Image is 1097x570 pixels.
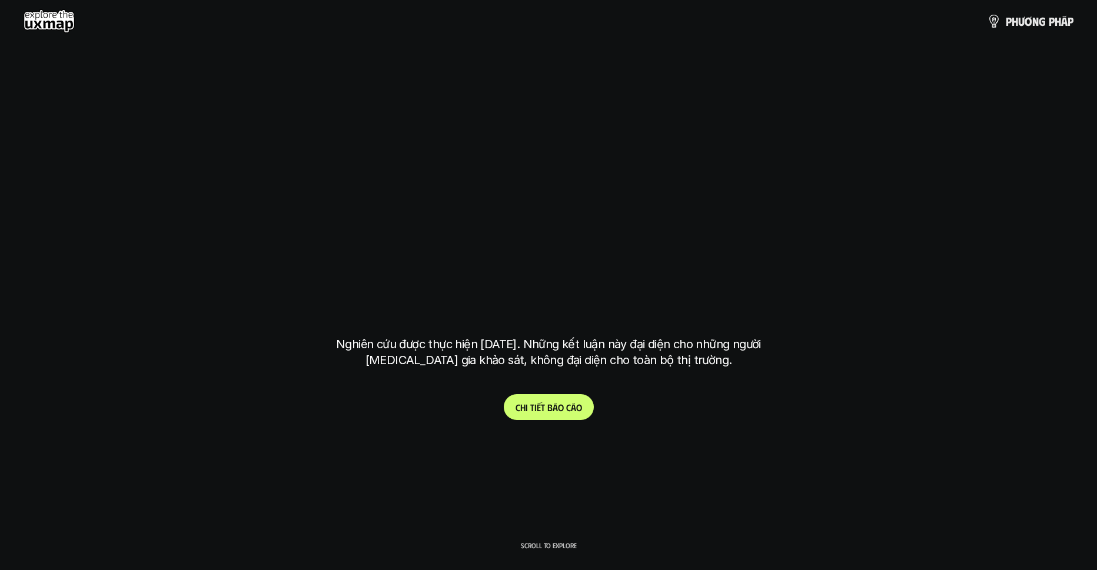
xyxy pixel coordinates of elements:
[566,402,571,413] span: c
[537,402,541,413] span: ế
[1055,15,1061,28] span: h
[526,402,528,413] span: i
[571,402,576,413] span: á
[1061,15,1068,28] span: á
[987,9,1073,33] a: phươngpháp
[334,177,763,226] h1: phạm vi công việc của
[558,402,564,413] span: o
[1049,15,1055,28] span: p
[1018,15,1025,28] span: ư
[328,336,769,368] p: Nghiên cứu được thực hiện [DATE]. Những kết luận này đại diện cho những người [MEDICAL_DATA] gia ...
[530,402,534,413] span: t
[508,151,597,165] h6: Kết quả nghiên cứu
[553,402,558,413] span: á
[1006,15,1012,28] span: p
[521,541,577,549] p: Scroll to explore
[1039,15,1046,28] span: g
[516,402,520,413] span: C
[541,402,545,413] span: t
[576,402,582,413] span: o
[520,402,526,413] span: h
[339,270,759,319] h1: tại [GEOGRAPHIC_DATA]
[1012,15,1018,28] span: h
[534,402,537,413] span: i
[547,402,553,413] span: b
[1068,15,1073,28] span: p
[1025,15,1032,28] span: ơ
[504,394,594,420] a: Chitiếtbáocáo
[1032,15,1039,28] span: n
